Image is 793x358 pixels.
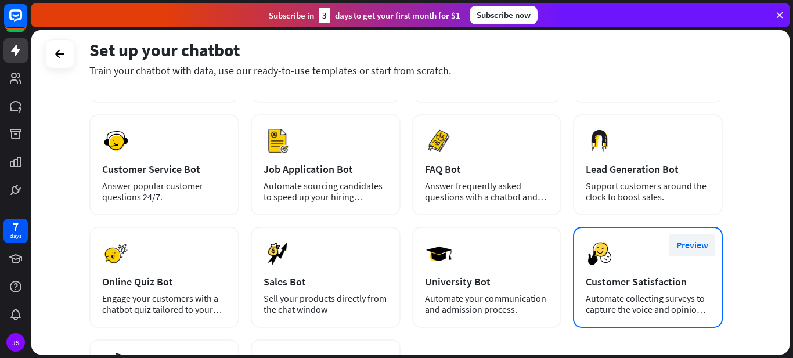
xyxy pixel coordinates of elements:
[89,39,723,61] div: Set up your chatbot
[264,162,388,176] div: Job Application Bot
[586,180,710,202] div: Support customers around the clock to boost sales.
[425,180,549,202] div: Answer frequently asked questions with a chatbot and save your time.
[6,333,25,352] div: JS
[586,162,710,176] div: Lead Generation Bot
[102,162,226,176] div: Customer Service Bot
[425,275,549,288] div: University Bot
[102,293,226,315] div: Engage your customers with a chatbot quiz tailored to your needs.
[264,275,388,288] div: Sales Bot
[669,234,715,256] button: Preview
[586,293,710,315] div: Automate collecting surveys to capture the voice and opinions of your customers.
[425,293,549,315] div: Automate your communication and admission process.
[13,222,19,232] div: 7
[586,275,710,288] div: Customer Satisfaction
[3,219,28,243] a: 7 days
[264,293,388,315] div: Sell your products directly from the chat window
[269,8,460,23] div: Subscribe in days to get your first month for $1
[264,180,388,202] div: Automate sourcing candidates to speed up your hiring process.
[9,5,44,39] button: Open LiveChat chat widget
[89,64,723,77] div: Train your chatbot with data, use our ready-to-use templates or start from scratch.
[102,180,226,202] div: Answer popular customer questions 24/7.
[425,162,549,176] div: FAQ Bot
[470,6,538,24] div: Subscribe now
[319,8,330,23] div: 3
[102,275,226,288] div: Online Quiz Bot
[10,232,21,240] div: days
